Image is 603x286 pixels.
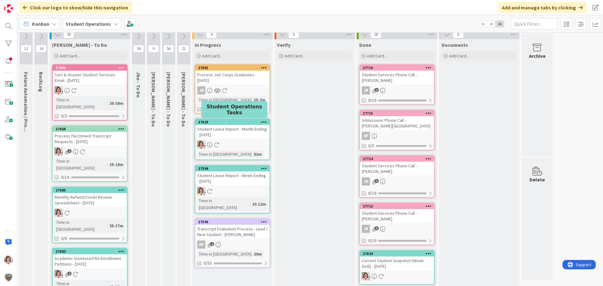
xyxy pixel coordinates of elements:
div: 27715Admissions Phone Call - [PERSON_NAME][GEOGRAPHIC_DATA] [360,111,434,130]
span: Amanda - To Do [181,72,187,127]
span: 4 [206,31,217,38]
span: 0/19 [368,97,376,104]
div: Transcript Evaluation Process - Lead / New Student - [PERSON_NAME] [195,225,269,239]
span: 0/14 [61,174,69,181]
div: 27714 [363,157,434,161]
a: 27598Student Leave Report - Week Ending - [DATE]EWTime in [GEOGRAPHIC_DATA]:1h 12m [195,165,270,213]
span: Jho - To Do [135,72,142,98]
div: 27598 [195,166,269,171]
div: 27684 [53,65,127,71]
div: 27624Current Student Snapshot (Week-End)) - [DATE] [360,251,434,270]
div: JR [362,225,370,233]
div: 27716 [360,65,434,71]
div: 27716 [363,66,434,70]
div: Monthly Refund/Credit Review Spreadsheet - [DATE] [53,193,127,207]
div: 27685 [56,188,127,192]
div: EW [360,272,434,280]
div: Admissions Phone Call - [PERSON_NAME][GEOGRAPHIC_DATA] [360,116,434,130]
span: Support [13,1,29,8]
span: : [107,161,108,168]
div: Time in [GEOGRAPHIC_DATA] [55,219,107,233]
div: AP [195,240,269,249]
div: JR [362,177,370,186]
span: Documents [442,42,468,48]
div: 27625 [195,119,269,125]
input: Quick Filter... [511,18,558,30]
div: 27714Student Services Phone Call - [PERSON_NAME] [360,156,434,175]
a: 27691Process Job Corps Graduates - [DATE]JRTime in [GEOGRAPHIC_DATA]:1h 2m0/37 [195,64,270,114]
span: Verify [277,42,291,48]
a: 27716Student Services Phone Call - [PERSON_NAME]JR0/19 [359,64,435,105]
span: 1 [375,226,379,230]
div: 27713Student Services Phone Call - [PERSON_NAME] [360,203,434,223]
div: 20m [252,251,263,257]
div: 27685 [53,187,127,193]
div: 3h 19m [108,161,125,168]
span: Future Automation / Process Building [23,72,29,157]
span: 14 [36,45,46,52]
div: Student Leave Report - Month Ending - [DATE] [195,125,269,139]
div: 27684Sort & Answer Student Services Email - [DATE] [53,65,127,84]
img: EW [55,209,63,217]
div: Current Student Snapshot (Week-End)) - [DATE] [360,256,434,270]
span: Emilie - To Do [52,42,107,48]
div: Click our logo to show/hide this navigation [19,2,132,13]
a: 27595Transcript Evaluation Process - Lead / New Student - [PERSON_NAME]APTime in [GEOGRAPHIC_DATA... [195,219,270,268]
div: 27691 [195,65,269,71]
span: : [251,96,252,103]
span: 0 [453,31,464,38]
span: 28 [371,31,381,38]
div: JR [195,86,269,94]
div: 27625 [198,120,269,124]
span: 1 [375,179,379,183]
span: : [251,151,252,158]
div: Student Services Phone Call - [PERSON_NAME] [360,209,434,223]
div: 27691Process Job Corps Graduates - [DATE] [195,65,269,84]
span: : [251,251,252,257]
div: 27668 [56,127,127,131]
img: EW [4,256,13,264]
span: 1 [210,242,214,246]
a: 27715Admissions Phone Call - [PERSON_NAME][GEOGRAPHIC_DATA]AP0/3 [359,110,435,150]
div: AP [362,132,370,140]
span: 0 [148,45,159,52]
span: 12 [21,45,31,52]
span: 0/3 [368,143,374,149]
div: Process Parchment Transcript Requests - [DATE] [53,132,127,146]
div: 27625Student Leave Report - Month Ending - [DATE] [195,119,269,139]
div: 3h 59m [108,100,125,107]
div: 27683 [56,249,127,254]
span: In Progress [195,42,221,48]
div: JR [360,86,434,94]
div: 27714 [360,156,434,162]
span: Eric - To Do [166,72,172,127]
div: 27715 [360,111,434,116]
div: 27598 [198,166,269,171]
div: Sort & Answer Student Services Email - [DATE] [53,71,127,84]
span: 0/19 [368,190,376,197]
span: 2 [68,272,72,276]
a: 27714Student Services Phone Call - [PERSON_NAME]JR0/19 [359,155,435,198]
img: Visit kanbanzone.com [4,4,13,13]
div: 27691 [198,66,269,70]
div: JR [362,86,370,94]
div: Time in [GEOGRAPHIC_DATA] [197,197,250,211]
div: 27683Academic Dismissed Re-Enrollment Petitions - [DATE] [53,249,127,268]
span: 1x [479,21,487,27]
a: 27684Sort & Answer Student Services Email - [DATE]EWTime in [GEOGRAPHIC_DATA]:3h 59m0/3 [52,64,128,121]
div: 27684 [56,66,127,70]
span: : [107,100,108,107]
img: EW [55,86,63,94]
div: Time in [GEOGRAPHIC_DATA] [197,151,251,158]
div: Time in [GEOGRAPHIC_DATA] [197,251,251,257]
span: Add Card... [285,53,305,59]
b: Student Operations [66,21,111,27]
div: 27595 [198,220,269,224]
span: 0/3 [61,113,67,119]
span: 21 [178,45,189,52]
div: 27713 [363,204,434,208]
div: 27624 [360,251,434,256]
img: EW [197,187,205,195]
div: Archive [529,52,546,60]
div: Student Services Phone Call - [PERSON_NAME] [360,162,434,175]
